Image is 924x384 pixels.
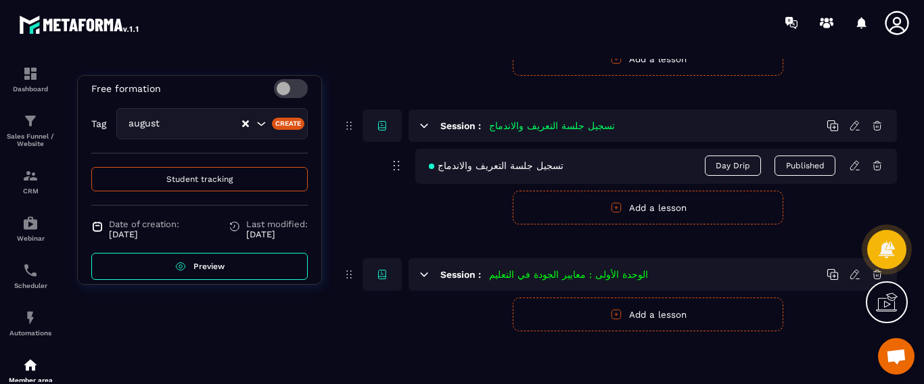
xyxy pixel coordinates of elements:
[513,191,783,224] button: Add a lesson
[3,187,57,195] p: CRM
[166,174,233,184] span: Student tracking
[3,282,57,289] p: Scheduler
[246,219,308,229] span: Last modified:
[440,120,481,131] h6: Session :
[91,118,106,129] p: Tag
[513,42,783,76] button: Add a lesson
[109,219,179,229] span: Date of creation:
[3,85,57,93] p: Dashboard
[125,116,172,131] span: august
[513,297,783,331] button: Add a lesson
[22,357,39,373] img: automations
[3,205,57,252] a: automationsautomationsWebinar
[3,158,57,205] a: formationformationCRM
[3,252,57,299] a: schedulerschedulerScheduler
[3,55,57,103] a: formationformationDashboard
[116,108,308,139] div: Search for option
[3,299,57,347] a: automationsautomationsAutomations
[91,83,161,94] p: Free formation
[91,167,308,191] button: Student tracking
[3,235,57,242] p: Webinar
[91,253,308,280] a: Preview
[878,338,915,375] a: Ouvrir le chat
[22,66,39,82] img: formation
[489,268,648,281] h5: الوحدة الأولى : معايير الجودة في التعليم
[246,229,308,239] p: [DATE]
[272,118,305,130] div: Create
[705,155,761,176] span: Day Drip
[429,160,563,171] span: تسجيل جلسة التعريف والاندماج
[22,168,39,184] img: formation
[22,215,39,231] img: automations
[109,229,179,239] p: [DATE]
[3,329,57,337] p: Automations
[22,310,39,326] img: automations
[3,133,57,147] p: Sales Funnel / Website
[3,377,57,384] p: Member area
[193,262,225,271] span: Preview
[242,119,249,129] button: Clear Selected
[775,155,835,176] button: Published
[22,113,39,129] img: formation
[440,269,481,280] h6: Session :
[3,103,57,158] a: formationformationSales Funnel / Website
[172,116,241,131] input: Search for option
[22,262,39,279] img: scheduler
[489,119,615,133] h5: تسجيل جلسة التعريف والاندماج
[19,12,141,37] img: logo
